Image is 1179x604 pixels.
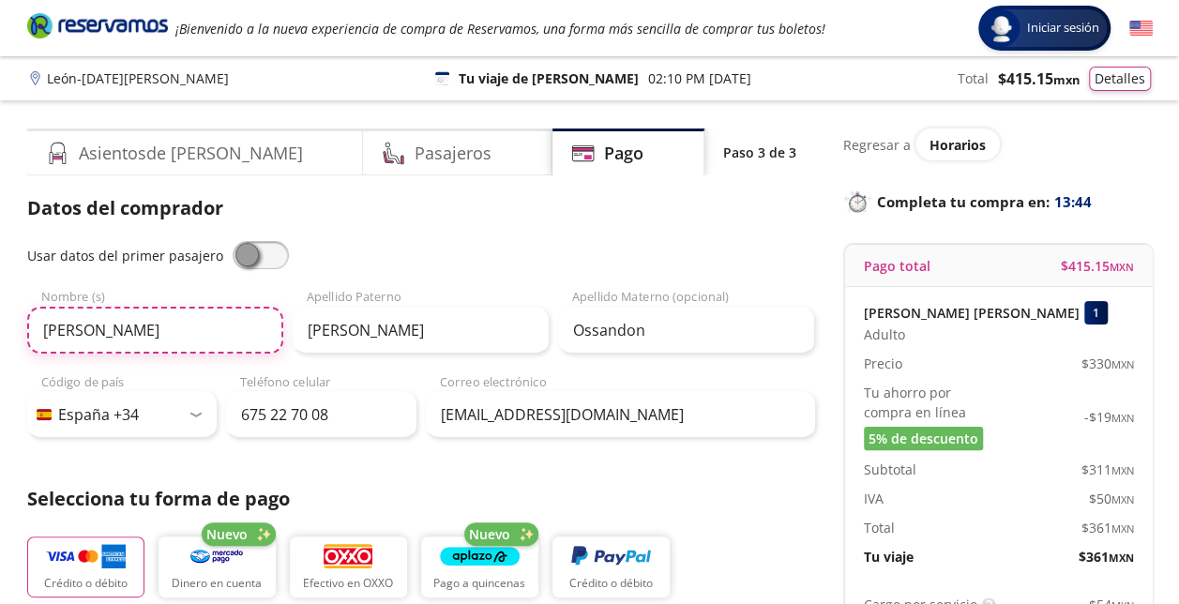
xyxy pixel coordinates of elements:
[569,575,653,592] p: Crédito o débito
[469,524,510,544] span: Nuevo
[27,11,168,45] a: Brand Logo
[303,575,393,592] p: Efectivo en OXXO
[1089,67,1151,91] button: Detalles
[1061,256,1134,276] span: $ 415.15
[1081,460,1134,479] span: $ 311
[175,20,825,38] em: ¡Bienvenido a la nueva experiencia de compra de Reservamos, una forma más sencilla de comprar tus...
[1111,492,1134,506] small: MXN
[1081,354,1134,373] span: $ 330
[864,460,916,479] p: Subtotal
[421,536,538,597] button: Pago a quincenas
[293,307,549,354] input: Apellido Paterno
[843,128,1153,160] div: Regresar a ver horarios
[290,536,407,597] button: Efectivo en OXXO
[1089,489,1134,508] span: $ 50
[27,536,144,597] button: Crédito o débito
[1084,407,1134,427] span: -$ 19
[1084,301,1108,325] div: 1
[930,136,986,154] span: Horarios
[552,536,670,597] button: Crédito o débito
[415,141,491,166] h4: Pasajeros
[998,68,1080,90] span: $ 415.15
[864,383,999,422] p: Tu ahorro por compra en línea
[1111,357,1134,371] small: MXN
[27,11,168,39] i: Brand Logo
[27,485,815,513] p: Selecciona tu forma de pago
[172,575,262,592] p: Dinero en cuenta
[864,303,1080,323] p: [PERSON_NAME] [PERSON_NAME]
[958,68,989,88] p: Total
[426,391,815,438] input: Correo electrónico
[864,518,895,537] p: Total
[1129,17,1153,40] button: English
[604,141,643,166] h4: Pago
[1109,551,1134,565] small: MXN
[1081,518,1134,537] span: $ 361
[869,429,978,448] span: 5% de descuento
[433,575,525,592] p: Pago a quincenas
[159,536,276,597] button: Dinero en cuenta
[206,524,248,544] span: Nuevo
[44,575,128,592] p: Crédito o débito
[27,247,223,264] span: Usar datos del primer pasajero
[864,547,914,566] p: Tu viaje
[226,391,416,438] input: Teléfono celular
[79,141,303,166] h4: Asientos de [PERSON_NAME]
[1020,19,1107,38] span: Iniciar sesión
[37,409,52,420] img: ES
[1079,547,1134,566] span: $ 361
[1111,411,1134,425] small: MXN
[27,194,815,222] p: Datos del comprador
[1053,71,1080,88] small: MXN
[47,68,229,88] p: León - [DATE][PERSON_NAME]
[27,307,283,354] input: Nombre (s)
[648,68,751,88] p: 02:10 PM [DATE]
[864,325,905,344] span: Adulto
[864,489,884,508] p: IVA
[1054,191,1092,213] span: 13:44
[843,189,1153,215] p: Completa tu compra en :
[1110,260,1134,274] small: MXN
[1111,521,1134,536] small: MXN
[723,143,796,162] p: Paso 3 de 3
[459,68,639,88] p: Tu viaje de [PERSON_NAME]
[558,307,814,354] input: Apellido Materno (opcional)
[1111,463,1134,477] small: MXN
[843,135,911,155] p: Regresar a
[864,354,902,373] p: Precio
[864,256,930,276] p: Pago total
